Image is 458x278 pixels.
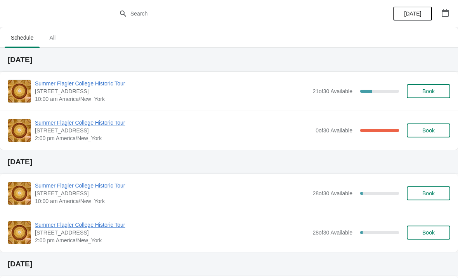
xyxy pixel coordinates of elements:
button: Book [407,186,450,200]
span: 2:00 pm America/New_York [35,134,312,142]
span: 10:00 am America/New_York [35,197,309,205]
span: Book [422,190,435,196]
span: [STREET_ADDRESS] [35,189,309,197]
span: [STREET_ADDRESS] [35,87,309,95]
button: Book [407,123,450,137]
span: Summer Flagler College Historic Tour [35,80,309,87]
span: Schedule [5,31,40,45]
img: Summer Flagler College Historic Tour | 74 King Street, St. Augustine, FL, USA | 2:00 pm America/N... [8,221,31,244]
span: Summer Flagler College Historic Tour [35,182,309,189]
h2: [DATE] [8,260,450,268]
button: Book [407,226,450,240]
button: Book [407,84,450,98]
input: Search [130,7,343,21]
span: [STREET_ADDRESS] [35,127,312,134]
span: 2:00 pm America/New_York [35,236,309,244]
img: Summer Flagler College Historic Tour | 74 King Street, St. Augustine, FL, USA | 10:00 am America/... [8,80,31,103]
h2: [DATE] [8,158,450,166]
span: 0 of 30 Available [316,127,352,134]
h2: [DATE] [8,56,450,64]
span: [DATE] [404,10,421,17]
span: Book [422,229,435,236]
span: 28 of 30 Available [312,229,352,236]
span: Summer Flagler College Historic Tour [35,221,309,229]
img: Summer Flagler College Historic Tour | 74 King Street, St. Augustine, FL, USA | 10:00 am America/... [8,182,31,205]
span: [STREET_ADDRESS] [35,229,309,236]
span: Summer Flagler College Historic Tour [35,119,312,127]
span: 21 of 30 Available [312,88,352,94]
span: All [43,31,62,45]
span: Book [422,88,435,94]
span: 28 of 30 Available [312,190,352,196]
span: 10:00 am America/New_York [35,95,309,103]
span: Book [422,127,435,134]
button: [DATE] [393,7,432,21]
img: Summer Flagler College Historic Tour | 74 King Street, St. Augustine, FL, USA | 2:00 pm America/N... [8,119,31,142]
